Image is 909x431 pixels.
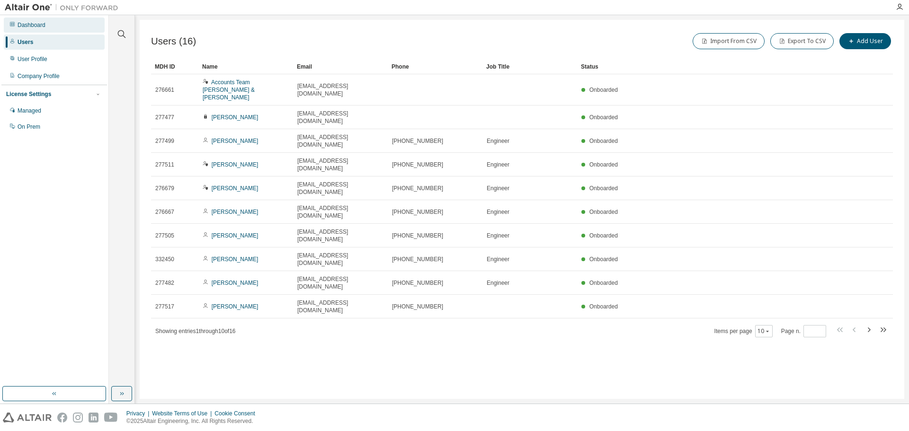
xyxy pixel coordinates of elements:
img: facebook.svg [57,413,67,422]
span: [EMAIL_ADDRESS][DOMAIN_NAME] [297,133,383,149]
span: [EMAIL_ADDRESS][DOMAIN_NAME] [297,181,383,196]
span: 277511 [155,161,174,168]
span: Onboarded [589,232,618,239]
span: Onboarded [589,280,618,286]
button: Add User [839,33,891,49]
span: [PHONE_NUMBER] [392,232,443,239]
span: 277477 [155,114,174,121]
span: [EMAIL_ADDRESS][DOMAIN_NAME] [297,228,383,243]
span: Engineer [487,279,509,287]
span: [EMAIL_ADDRESS][DOMAIN_NAME] [297,110,383,125]
span: [PHONE_NUMBER] [392,185,443,192]
div: Job Title [486,59,573,74]
span: 277499 [155,137,174,145]
span: [PHONE_NUMBER] [392,208,443,216]
span: Engineer [487,208,509,216]
a: [PERSON_NAME] [212,138,258,144]
a: [PERSON_NAME] [212,114,258,121]
span: [PHONE_NUMBER] [392,137,443,145]
span: Onboarded [589,138,618,144]
span: [EMAIL_ADDRESS][DOMAIN_NAME] [297,157,383,172]
span: Engineer [487,255,509,263]
button: Export To CSV [770,33,834,49]
a: Accounts Team [PERSON_NAME] & [PERSON_NAME] [203,79,255,101]
button: 10 [757,327,770,335]
span: [EMAIL_ADDRESS][DOMAIN_NAME] [297,299,383,314]
img: altair_logo.svg [3,413,52,422]
span: 332450 [155,255,174,263]
div: Website Terms of Use [152,410,214,417]
div: Managed [18,107,41,114]
div: Privacy [126,410,152,417]
span: Page n. [781,325,826,337]
span: [EMAIL_ADDRESS][DOMAIN_NAME] [297,275,383,290]
span: Onboarded [589,185,618,192]
span: 277505 [155,232,174,239]
div: MDH ID [155,59,195,74]
span: Engineer [487,137,509,145]
span: [PHONE_NUMBER] [392,303,443,310]
span: [EMAIL_ADDRESS][DOMAIN_NAME] [297,252,383,267]
span: Onboarded [589,87,618,93]
span: Items per page [714,325,773,337]
span: Onboarded [589,114,618,121]
img: youtube.svg [104,413,118,422]
div: Company Profile [18,72,60,80]
span: [EMAIL_ADDRESS][DOMAIN_NAME] [297,204,383,220]
span: 276667 [155,208,174,216]
a: [PERSON_NAME] [212,185,258,192]
div: Status [581,59,844,74]
a: [PERSON_NAME] [212,256,258,263]
div: Cookie Consent [214,410,260,417]
span: Engineer [487,232,509,239]
div: Dashboard [18,21,45,29]
a: [PERSON_NAME] [212,280,258,286]
div: User Profile [18,55,47,63]
span: Engineer [487,161,509,168]
span: 276679 [155,185,174,192]
span: [EMAIL_ADDRESS][DOMAIN_NAME] [297,82,383,97]
span: [PHONE_NUMBER] [392,161,443,168]
a: [PERSON_NAME] [212,232,258,239]
div: License Settings [6,90,51,98]
button: Import From CSV [693,33,765,49]
img: linkedin.svg [89,413,98,422]
p: © 2025 Altair Engineering, Inc. All Rights Reserved. [126,417,261,425]
a: [PERSON_NAME] [212,209,258,215]
span: Onboarded [589,209,618,215]
div: On Prem [18,123,40,131]
div: Phone [392,59,479,74]
span: Onboarded [589,256,618,263]
img: instagram.svg [73,413,83,422]
span: Engineer [487,185,509,192]
span: Users (16) [151,36,196,47]
span: 276661 [155,86,174,94]
span: 277517 [155,303,174,310]
span: Showing entries 1 through 10 of 16 [155,328,236,334]
div: Users [18,38,33,46]
span: [PHONE_NUMBER] [392,255,443,263]
span: [PHONE_NUMBER] [392,279,443,287]
a: [PERSON_NAME] [212,161,258,168]
a: [PERSON_NAME] [212,303,258,310]
div: Email [297,59,384,74]
img: Altair One [5,3,123,12]
span: Onboarded [589,161,618,168]
div: Name [202,59,289,74]
span: 277482 [155,279,174,287]
span: Onboarded [589,303,618,310]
